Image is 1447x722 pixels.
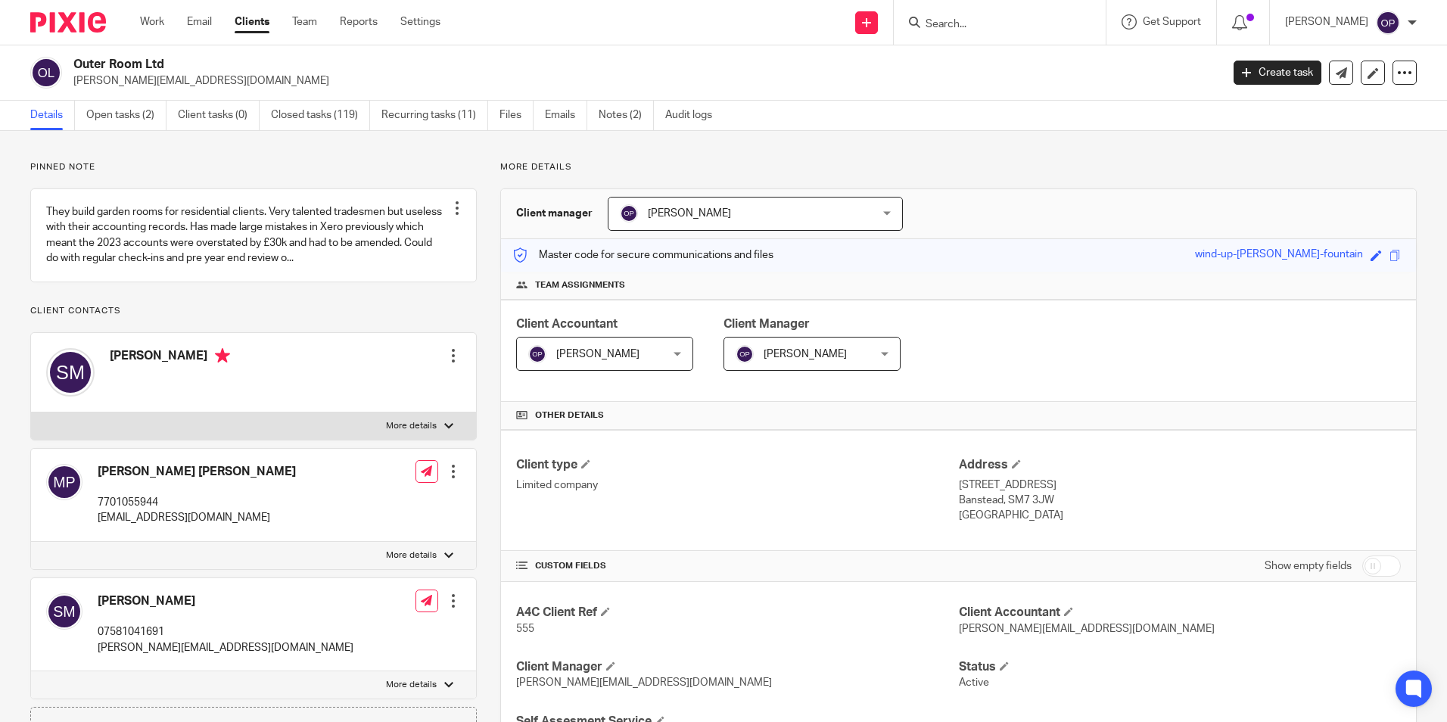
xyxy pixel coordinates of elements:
[187,14,212,30] a: Email
[140,14,164,30] a: Work
[46,464,82,500] img: svg%3E
[386,549,437,562] p: More details
[516,659,958,675] h4: Client Manager
[30,305,477,317] p: Client contacts
[556,349,639,359] span: [PERSON_NAME]
[620,204,638,223] img: svg%3E
[30,12,106,33] img: Pixie
[386,420,437,432] p: More details
[178,101,260,130] a: Client tasks (0)
[73,57,983,73] h2: Outer Room Ltd
[98,593,353,609] h4: [PERSON_NAME]
[535,279,625,291] span: Team assignments
[516,318,618,330] span: Client Accountant
[599,101,654,130] a: Notes (2)
[1265,559,1352,574] label: Show empty fields
[516,677,772,688] span: [PERSON_NAME][EMAIL_ADDRESS][DOMAIN_NAME]
[98,624,353,640] p: 07581041691
[648,208,731,219] span: [PERSON_NAME]
[386,679,437,691] p: More details
[516,206,593,221] h3: Client manager
[292,14,317,30] a: Team
[959,605,1401,621] h4: Client Accountant
[30,101,75,130] a: Details
[30,57,62,89] img: svg%3E
[1376,11,1400,35] img: svg%3E
[98,464,296,480] h4: [PERSON_NAME] [PERSON_NAME]
[516,478,958,493] p: Limited company
[499,101,534,130] a: Files
[1195,247,1363,264] div: wind-up-[PERSON_NAME]-fountain
[235,14,269,30] a: Clients
[46,348,95,397] img: svg%3E
[959,624,1215,634] span: [PERSON_NAME][EMAIL_ADDRESS][DOMAIN_NAME]
[1234,61,1321,85] a: Create task
[1143,17,1201,27] span: Get Support
[959,493,1401,508] p: Banstead, SM7 3JW
[98,640,353,655] p: [PERSON_NAME][EMAIL_ADDRESS][DOMAIN_NAME]
[73,73,1211,89] p: [PERSON_NAME][EMAIL_ADDRESS][DOMAIN_NAME]
[381,101,488,130] a: Recurring tasks (11)
[924,18,1060,32] input: Search
[46,593,82,630] img: svg%3E
[516,457,958,473] h4: Client type
[736,345,754,363] img: svg%3E
[959,457,1401,473] h4: Address
[340,14,378,30] a: Reports
[516,605,958,621] h4: A4C Client Ref
[512,247,773,263] p: Master code for secure communications and files
[665,101,723,130] a: Audit logs
[535,409,604,422] span: Other details
[86,101,166,130] a: Open tasks (2)
[98,495,296,510] p: 7701055944
[500,161,1417,173] p: More details
[959,659,1401,675] h4: Status
[98,510,296,525] p: [EMAIL_ADDRESS][DOMAIN_NAME]
[1285,14,1368,30] p: [PERSON_NAME]
[764,349,847,359] span: [PERSON_NAME]
[110,348,230,367] h4: [PERSON_NAME]
[271,101,370,130] a: Closed tasks (119)
[959,508,1401,523] p: [GEOGRAPHIC_DATA]
[30,161,477,173] p: Pinned note
[959,677,989,688] span: Active
[516,560,958,572] h4: CUSTOM FIELDS
[545,101,587,130] a: Emails
[959,478,1401,493] p: [STREET_ADDRESS]
[400,14,440,30] a: Settings
[215,348,230,363] i: Primary
[516,624,534,634] span: 555
[528,345,546,363] img: svg%3E
[723,318,810,330] span: Client Manager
